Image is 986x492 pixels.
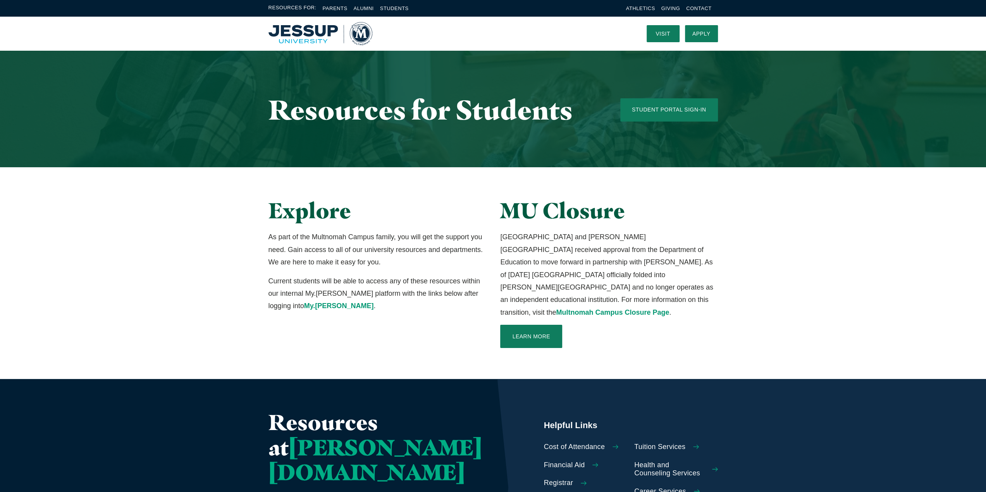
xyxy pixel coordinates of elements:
[544,479,573,487] span: Registrar
[323,5,348,11] a: Parents
[634,461,704,478] span: Health and Counseling Services
[268,231,486,268] p: As part of the Multnomah Campus family, you will get the support you need. Gain access to all of ...
[268,95,589,125] h1: Resources for Students
[268,410,482,485] h2: Resources at
[634,461,718,478] a: Health and Counseling Services
[544,420,718,431] h5: Helpful Links
[661,5,680,11] a: Giving
[556,309,669,316] a: Multnomah Campus Closure Page
[268,22,372,45] a: Home
[544,479,628,487] a: Registrar
[500,325,562,348] a: Learn More
[626,5,655,11] a: Athletics
[268,22,372,45] img: Multnomah University Logo
[544,443,628,451] a: Cost of Attendance
[620,98,718,122] a: Student Portal Sign-In
[268,4,317,13] span: Resources For:
[634,443,718,451] a: Tuition Services
[353,5,373,11] a: Alumni
[544,461,628,470] a: Financial Aid
[268,275,486,312] p: Current students will be able to access any of these resources within our internal My.[PERSON_NAM...
[268,198,486,223] h2: Explore
[500,231,718,319] p: [GEOGRAPHIC_DATA] and [PERSON_NAME][GEOGRAPHIC_DATA] received approval from the Department of Edu...
[685,25,718,42] a: Apply
[304,302,374,310] a: My.[PERSON_NAME]
[544,443,605,451] span: Cost of Attendance
[544,461,585,470] span: Financial Aid
[268,434,482,485] span: [PERSON_NAME][DOMAIN_NAME]
[647,25,680,42] a: Visit
[634,443,685,451] span: Tuition Services
[380,5,409,11] a: Students
[686,5,711,11] a: Contact
[500,198,718,223] h2: MU Closure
